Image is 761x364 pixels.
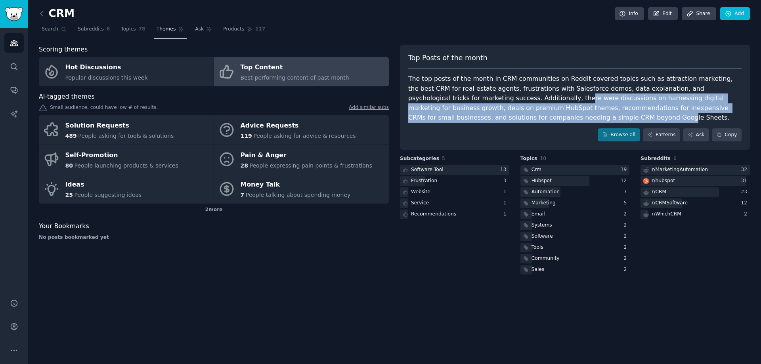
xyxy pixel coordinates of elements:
[195,26,204,33] span: Ask
[39,23,69,39] a: Search
[683,128,709,142] a: Ask
[520,221,630,231] a: Systems2
[253,133,356,139] span: People asking for advice & resources
[241,149,373,162] div: Pain & Anger
[540,156,546,161] span: 10
[624,233,630,240] div: 2
[241,74,349,81] span: Best-performing content of past month
[532,244,543,251] div: Tools
[520,265,630,275] a: Sales2
[241,133,252,139] span: 119
[39,174,214,204] a: Ideas25People suggesting ideas
[118,23,148,39] a: Topics78
[624,211,630,218] div: 2
[42,26,58,33] span: Search
[78,133,174,139] span: People asking for tools & solutions
[652,200,688,207] div: r/ CRMSoftware
[741,189,750,196] div: 23
[65,120,174,132] div: Solution Requests
[39,221,89,231] span: Your Bookmarks
[154,23,187,39] a: Themes
[624,266,630,273] div: 2
[400,198,509,208] a: Service1
[39,204,389,216] div: 2 more
[411,211,456,218] div: Recommendations
[39,92,95,102] span: AI-tagged themes
[624,222,630,229] div: 2
[214,174,389,204] a: Money Talk7People talking about spending money
[5,7,23,21] img: GummySearch logo
[408,53,488,63] span: Top Posts of the month
[520,243,630,253] a: Tools2
[74,192,141,198] span: People suggesting ideas
[192,23,215,39] a: Ask
[400,176,509,186] a: Frustration3
[615,7,644,21] a: Info
[75,23,113,39] a: Subreddits6
[532,233,553,240] div: Software
[65,162,73,169] span: 80
[712,128,742,142] button: Copy
[400,210,509,219] a: Recommendations1
[503,211,509,218] div: 1
[39,45,88,55] span: Scoring themes
[39,115,214,145] a: Solution Requests489People asking for tools & solutions
[532,189,560,196] div: Automation
[78,26,104,33] span: Subreddits
[641,176,750,186] a: hubspotr/hubspot31
[641,187,750,197] a: r/CRM23
[500,166,509,173] div: 13
[532,200,556,207] div: Marketing
[400,155,439,162] span: Subcategories
[624,189,630,196] div: 7
[652,177,675,185] div: r/ hubspot
[624,255,630,262] div: 2
[641,155,671,162] span: Subreddits
[641,210,750,219] a: r/WhichCRM2
[643,178,649,184] img: hubspot
[720,7,750,21] a: Add
[223,26,244,33] span: Products
[39,8,75,20] h2: CRM
[520,210,630,219] a: Email2
[214,115,389,145] a: Advice Requests119People asking for advice & resources
[532,211,545,218] div: Email
[400,165,509,175] a: Software Tool13
[532,266,545,273] div: Sales
[65,74,148,81] span: Popular discussions this week
[621,166,630,173] div: 19
[65,179,142,191] div: Ideas
[643,128,680,142] a: Patterns
[214,145,389,174] a: Pain & Anger28People expressing pain points & frustrations
[241,61,349,74] div: Top Content
[624,244,630,251] div: 2
[503,177,509,185] div: 3
[532,177,552,185] div: Hubspot
[39,104,389,112] div: Small audience, could have low # of results.
[652,166,708,173] div: r/ MarketingAutomation
[532,222,552,229] div: Systems
[520,176,630,186] a: Hubspot12
[107,26,110,33] span: 6
[648,7,678,21] a: Edit
[744,211,750,218] div: 2
[220,23,268,39] a: Products117
[255,26,266,33] span: 117
[249,162,372,169] span: People expressing pain points & frustrations
[121,26,136,33] span: Topics
[741,200,750,207] div: 12
[411,200,429,207] div: Service
[652,211,681,218] div: r/ WhichCRM
[503,200,509,207] div: 1
[520,155,537,162] span: Topics
[741,166,750,173] div: 32
[520,165,630,175] a: Crm19
[241,179,351,191] div: Money Talk
[532,166,541,173] div: Crm
[641,165,750,175] a: r/MarketingAutomation32
[139,26,145,33] span: 78
[65,133,77,139] span: 489
[411,177,437,185] div: Frustration
[442,156,445,161] span: 5
[741,177,750,185] div: 31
